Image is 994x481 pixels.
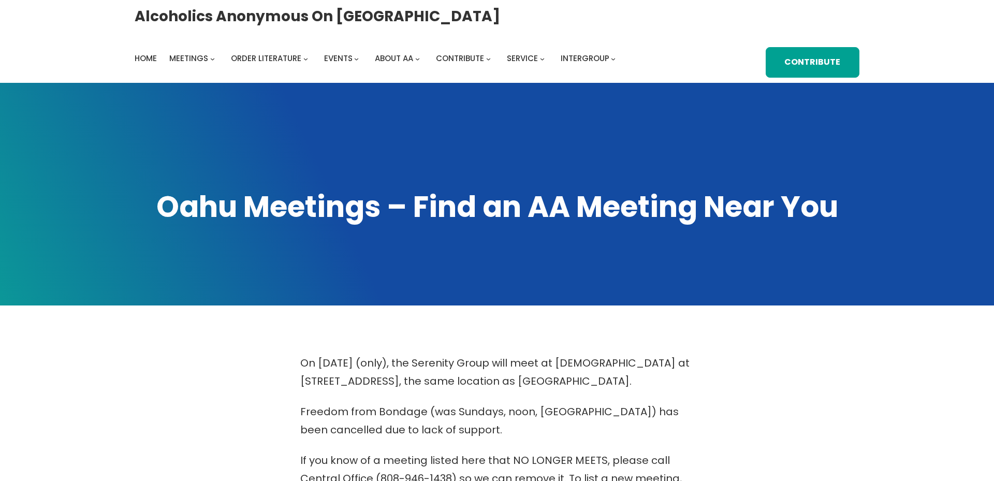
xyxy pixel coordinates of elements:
button: Order Literature submenu [303,56,308,61]
button: Meetings submenu [210,56,215,61]
a: Contribute [766,47,859,78]
a: Service [507,51,538,66]
button: Service submenu [540,56,545,61]
span: About AA [375,53,413,64]
span: Service [507,53,538,64]
a: Events [324,51,353,66]
button: Intergroup submenu [611,56,616,61]
span: Contribute [436,53,484,64]
p: Freedom from Bondage (was Sundays, noon, [GEOGRAPHIC_DATA]) has been cancelled due to lack of sup... [300,403,694,439]
button: About AA submenu [415,56,420,61]
a: Intergroup [561,51,609,66]
button: Events submenu [354,56,359,61]
span: Home [135,53,157,64]
nav: Intergroup [135,51,619,66]
span: Meetings [169,53,208,64]
span: Intergroup [561,53,609,64]
button: Contribute submenu [486,56,491,61]
span: Order Literature [231,53,301,64]
a: Contribute [436,51,484,66]
p: On [DATE] (only), the Serenity Group will meet at [DEMOGRAPHIC_DATA] at [STREET_ADDRESS], the sam... [300,354,694,390]
a: About AA [375,51,413,66]
span: Events [324,53,353,64]
a: Alcoholics Anonymous on [GEOGRAPHIC_DATA] [135,4,500,29]
a: Meetings [169,51,208,66]
a: Home [135,51,157,66]
h1: Oahu Meetings – Find an AA Meeting Near You [135,187,859,227]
